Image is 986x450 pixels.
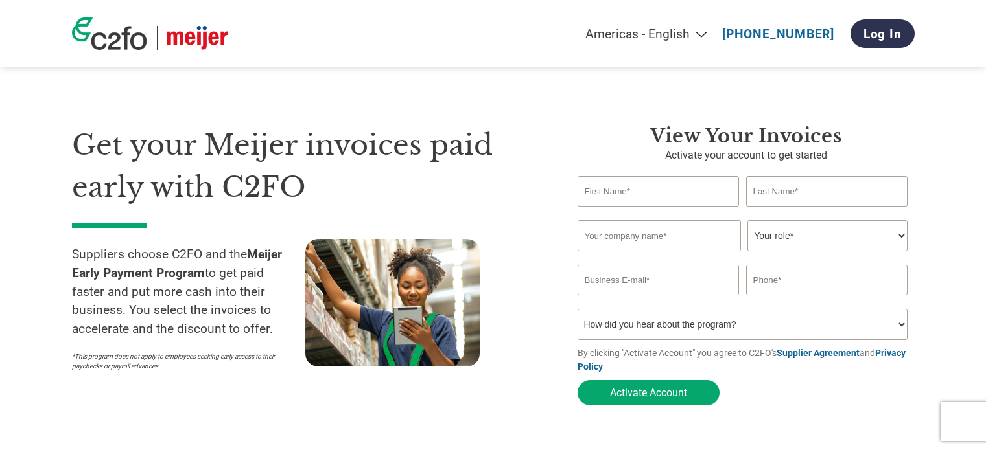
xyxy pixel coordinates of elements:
div: Inavlid Email Address [578,297,740,304]
input: First Name* [578,176,740,207]
div: Inavlid Phone Number [746,297,908,304]
img: supply chain worker [305,239,480,366]
p: Suppliers choose C2FO and the to get paid faster and put more cash into their business. You selec... [72,245,305,339]
h3: View Your Invoices [578,124,915,148]
input: Phone* [746,265,908,295]
input: Last Name* [746,176,908,207]
select: Title/Role [747,220,908,251]
h1: Get your Meijer invoices paid early with C2FO [72,124,539,208]
div: Invalid first name or first name is too long [578,208,740,215]
p: *This program does not apply to employees seeking early access to their paychecks or payroll adva... [72,352,292,371]
div: Invalid company name or company name is too long [578,253,908,260]
img: c2fo logo [72,17,147,50]
a: Log In [851,19,915,48]
img: Meijer [167,26,228,50]
input: Your company name* [578,220,741,251]
a: Privacy Policy [578,348,906,372]
p: Activate your account to get started [578,148,915,163]
a: [PHONE_NUMBER] [722,27,834,41]
a: Supplier Agreement [777,348,860,358]
button: Activate Account [578,380,720,405]
div: Invalid last name or last name is too long [746,208,908,215]
p: By clicking "Activate Account" you agree to C2FO's and [578,346,915,374]
strong: Meijer Early Payment Program [72,247,282,280]
input: Invalid Email format [578,265,740,295]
